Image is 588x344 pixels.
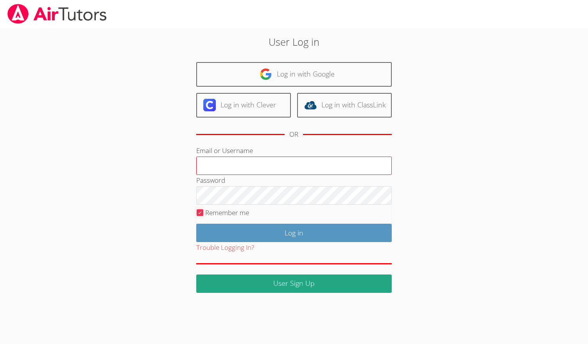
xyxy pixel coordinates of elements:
label: Email or Username [196,146,253,155]
img: airtutors_banner-c4298cdbf04f3fff15de1276eac7730deb9818008684d7c2e4769d2f7ddbe033.png [7,4,108,24]
label: Password [196,176,225,185]
h2: User Log in [135,34,453,49]
button: Trouble Logging In? [196,242,254,253]
a: Log in with Clever [196,93,291,118]
a: Log in with Google [196,62,392,87]
img: google-logo-50288ca7cdecda66e5e0955fdab243c47b7ad437acaf1139b6f446037453330a.svg [260,68,272,80]
a: Log in with ClassLink [297,93,392,118]
input: Log in [196,224,392,242]
img: classlink-logo-d6bb404cc1216ec64c9a2012d9dc4662098be43eaf13dc465df04b49fa7ab582.svg [304,99,317,111]
div: OR [289,129,298,140]
img: clever-logo-6eab21bc6e7a338710f1a6ff85c0baf02591cd810cc4098c63d3a4b26e2feb20.svg [203,99,216,111]
a: User Sign Up [196,274,392,293]
label: Remember me [205,208,249,217]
